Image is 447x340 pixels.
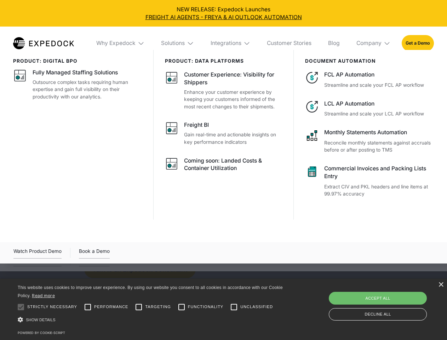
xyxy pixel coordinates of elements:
div: LCL AP Automation [324,100,434,108]
span: Show details [26,318,56,322]
a: Monthly Statements AutomationReconcile monthly statements against accruals before or after postin... [305,129,434,154]
a: Coming soon: Landed Costs & Container Utilization [165,157,283,175]
div: Company [356,40,382,47]
a: Commercial Invoices and Packing Lists EntryExtract CIV and PKL headers and line items at 99.97% a... [305,165,434,198]
div: Company [351,27,396,60]
span: Unclassified [240,304,273,310]
a: Read more [32,293,55,298]
span: This website uses cookies to improve user experience. By using our website you consent to all coo... [18,285,283,298]
div: Commercial Invoices and Packing Lists Entry [324,165,434,180]
div: Why Expedock [96,40,136,47]
span: Performance [94,304,128,310]
a: open lightbox [13,247,62,259]
span: Strictly necessary [27,304,77,310]
div: Why Expedock [91,27,150,60]
div: Fully Managed Staffing Solutions [33,69,118,76]
div: Solutions [161,40,185,47]
a: Fully Managed Staffing SolutionsOutsource complex tasks requiring human expertise and gain full v... [13,69,142,100]
a: Customer Stories [261,27,317,60]
div: Solutions [156,27,200,60]
a: Freight BIGain real-time and actionable insights on key performance indicators [165,121,283,146]
p: Gain real-time and actionable insights on key performance indicators [184,131,282,146]
div: Coming soon: Landed Costs & Container Utilization [184,157,282,172]
p: Extract CIV and PKL headers and line items at 99.97% accuracy [324,183,434,198]
div: Watch Product Demo [13,247,62,259]
a: FCL AP AutomationStreamline and scale your FCL AP workflow [305,71,434,89]
a: Blog [322,27,345,60]
p: Reconcile monthly statements against accruals before or after posting to TMS [324,139,434,154]
iframe: Chat Widget [329,263,447,340]
div: Show details [18,315,285,325]
a: FREIGHT AI AGENTS - FREYA & AI OUTLOOK AUTOMATION [6,13,442,21]
div: Integrations [205,27,256,60]
p: Enhance your customer experience by keeping your customers informed of the most recent changes to... [184,89,282,110]
div: PRODUCT: data platforms [165,58,283,64]
div: FCL AP Automation [324,71,434,79]
p: Streamline and scale your LCL AP workflow [324,110,434,118]
span: Functionality [188,304,223,310]
a: Book a Demo [79,247,110,259]
p: Streamline and scale your FCL AP workflow [324,81,434,89]
div: Customer Experience: Visibility for Shippers [184,71,282,86]
a: Powered by cookie-script [18,331,65,335]
div: Monthly Statements Automation [324,129,434,136]
div: Freight BI [184,121,209,129]
div: product: digital bpo [13,58,142,64]
div: Integrations [211,40,241,47]
div: NEW RELEASE: Expedock Launches [6,6,442,21]
a: Customer Experience: Visibility for ShippersEnhance your customer experience by keeping your cust... [165,71,283,110]
p: Outsource complex tasks requiring human expertise and gain full visibility on their productivity ... [33,79,142,101]
a: LCL AP AutomationStreamline and scale your LCL AP workflow [305,100,434,118]
a: Get a Demo [402,35,434,51]
span: Targeting [145,304,171,310]
div: document automation [305,58,434,64]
